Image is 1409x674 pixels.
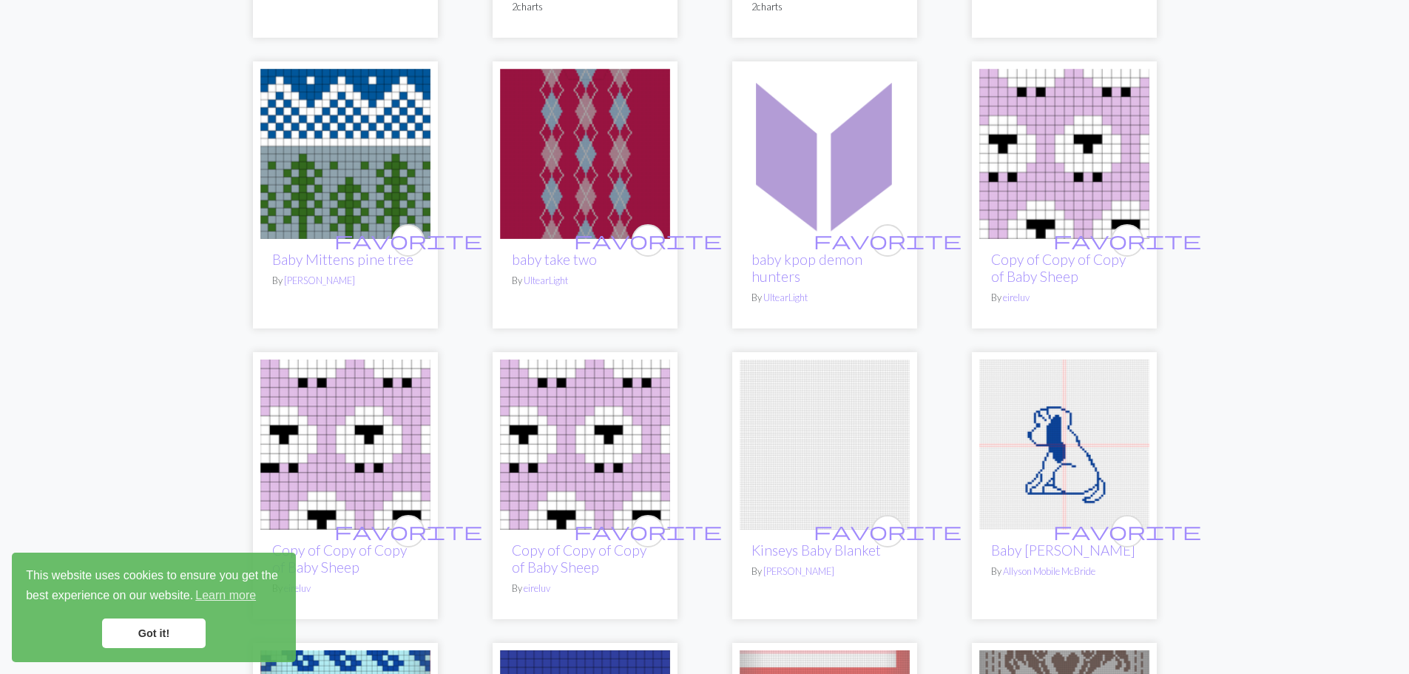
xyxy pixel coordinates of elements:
a: eireluv [1003,291,1030,303]
a: dismiss cookie message [102,619,206,648]
a: Baby Mittens pine tree [272,251,413,268]
button: favourite [392,224,425,257]
button: favourite [1111,224,1143,257]
a: Copy of Copy of Copy of Baby Sheep [991,251,1126,285]
span: This website uses cookies to ensure you get the best experience on our website. [26,567,282,607]
a: Baby Sheepies [500,436,670,450]
button: favourite [632,515,664,547]
a: Copy of Copy of Copy of Baby Sheep [272,542,407,576]
i: favourite [814,516,962,546]
a: baby take two [500,145,670,159]
i: favourite [1053,226,1201,255]
a: UltearLight [763,291,808,303]
a: Baby Sheepies [260,436,430,450]
div: cookieconsent [12,553,296,662]
i: favourite [574,516,722,546]
button: favourite [632,224,664,257]
img: baby kpop demon hunters [740,69,910,239]
p: By [991,565,1138,579]
p: By [272,582,419,596]
i: favourite [814,226,962,255]
button: favourite [871,224,904,257]
button: favourite [1111,515,1143,547]
p: By [512,274,658,288]
button: favourite [871,515,904,547]
a: Baby Sheepies [979,145,1149,159]
p: By [751,565,898,579]
img: Baby Sheepies [979,69,1149,239]
p: By [751,291,898,305]
a: baby take two [512,251,597,268]
span: favorite [814,229,962,252]
a: Baby [PERSON_NAME] [991,542,1135,559]
img: baby take two [500,69,670,239]
p: By [272,274,419,288]
span: favorite [574,229,722,252]
img: Daisy [740,360,910,530]
i: favourite [574,226,722,255]
p: By [991,291,1138,305]
span: favorite [1053,229,1201,252]
img: Baby Sheepies [260,360,430,530]
a: baby kpop demon hunters [751,251,862,285]
i: favourite [334,516,482,546]
a: eireluv [524,582,550,594]
span: favorite [814,519,962,542]
img: Baby Mittens pine tree [260,69,430,239]
img: Baby Caseres [979,360,1149,530]
span: favorite [334,519,482,542]
a: Copy of Copy of Copy of Baby Sheep [512,542,646,576]
i: favourite [334,226,482,255]
span: favorite [334,229,482,252]
i: favourite [1053,516,1201,546]
button: favourite [392,515,425,547]
a: Daisy [740,436,910,450]
span: favorite [574,519,722,542]
a: [PERSON_NAME] [284,274,355,286]
span: favorite [1053,519,1201,542]
a: learn more about cookies [193,584,258,607]
a: baby kpop demon hunters [740,145,910,159]
a: [PERSON_NAME] [763,565,834,577]
p: By [512,582,658,596]
a: Baby Mittens pine tree [260,145,430,159]
a: Kinseys Baby Blanket [751,542,881,559]
a: UltearLight [524,274,568,286]
a: Baby Caseres [979,436,1149,450]
a: Allyson Mobile McBride [1003,565,1095,577]
a: eireluv [284,582,311,594]
img: Baby Sheepies [500,360,670,530]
